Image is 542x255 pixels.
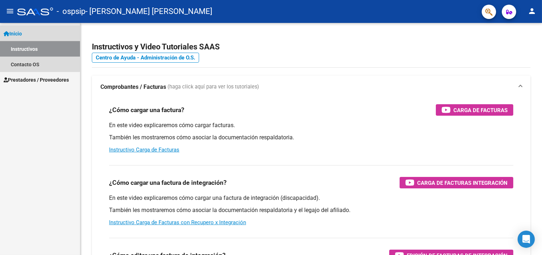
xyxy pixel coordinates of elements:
mat-expansion-panel-header: Comprobantes / Facturas (haga click aquí para ver los tutoriales) [92,76,531,98]
p: También les mostraremos cómo asociar la documentación respaldatoria y el legajo del afiliado. [109,206,513,214]
h3: ¿Cómo cargar una factura de integración? [109,178,227,188]
button: Carga de Facturas Integración [400,177,513,188]
span: Inicio [4,30,22,38]
mat-icon: menu [6,7,14,15]
p: También les mostraremos cómo asociar la documentación respaldatoria. [109,134,513,141]
button: Carga de Facturas [436,104,513,116]
span: Prestadores / Proveedores [4,76,69,84]
span: Carga de Facturas Integración [417,178,508,187]
div: Open Intercom Messenger [518,231,535,248]
span: (haga click aquí para ver los tutoriales) [168,83,259,91]
p: En este video explicaremos cómo cargar facturas. [109,121,513,129]
span: Carga de Facturas [453,106,508,115]
span: - [PERSON_NAME] [PERSON_NAME] [85,4,212,19]
h3: ¿Cómo cargar una factura? [109,105,184,115]
p: En este video explicaremos cómo cargar una factura de integración (discapacidad). [109,194,513,202]
h2: Instructivos y Video Tutoriales SAAS [92,40,531,54]
span: - ospsip [57,4,85,19]
a: Instructivo Carga de Facturas [109,146,179,153]
mat-icon: person [528,7,536,15]
strong: Comprobantes / Facturas [100,83,166,91]
a: Instructivo Carga de Facturas con Recupero x Integración [109,219,246,226]
a: Centro de Ayuda - Administración de O.S. [92,53,199,63]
